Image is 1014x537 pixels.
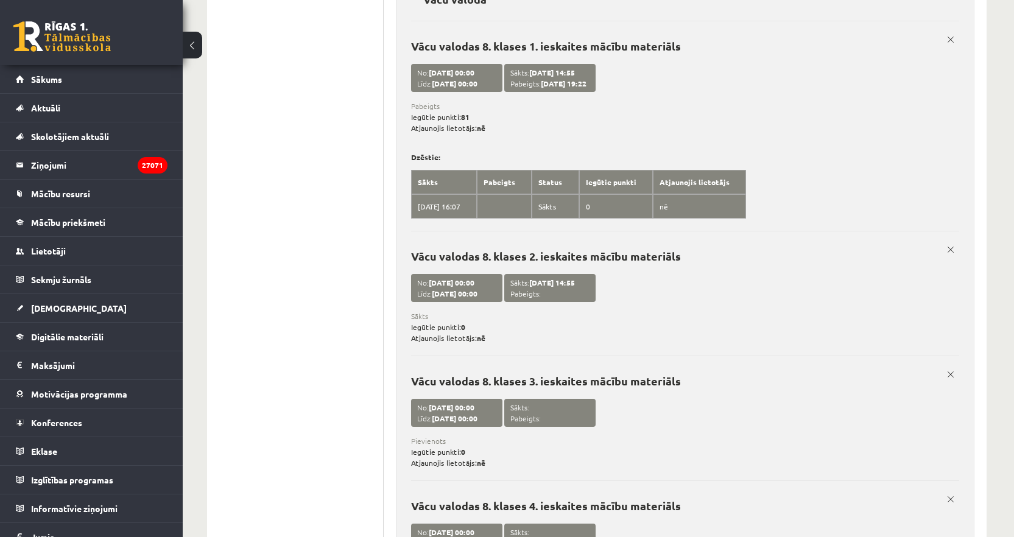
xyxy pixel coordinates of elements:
[31,417,82,428] span: Konferences
[477,170,532,194] div: Pabeigts
[579,194,653,219] div: 0
[16,122,167,150] a: Skolotājiem aktuāli
[31,102,60,113] span: Aktuāli
[461,447,465,457] strong: 0
[532,194,579,219] div: Sākts
[16,351,167,379] a: Maksājumi
[411,152,950,163] p: Dzēstie:
[31,351,167,379] legend: Maksājumi
[16,180,167,208] a: Mācību resursi
[538,177,562,187] span: translation missing: lv.models.interactive_test_attempts.states.status
[31,388,127,399] span: Motivācijas programma
[411,374,950,387] p: Vācu valodas 8. klases 3. ieskaites mācību materiāls
[429,278,474,287] strong: [DATE] 00:00
[411,274,502,302] span: No: Līdz:
[477,123,485,133] strong: nē
[432,79,477,88] strong: [DATE] 00:00
[461,112,470,122] strong: 81
[411,100,950,111] span: Pabeigts
[504,274,596,302] span: Sākts: Pabeigts:
[504,399,596,427] span: Sākts: Pabeigts:
[942,31,959,48] a: x
[411,40,950,52] p: Vācu valodas 8. klases 1. ieskaites mācību materiāls
[429,527,474,537] strong: [DATE] 00:00
[16,294,167,322] a: [DEMOGRAPHIC_DATA]
[429,402,474,412] strong: [DATE] 00:00
[411,499,950,512] p: Vācu valodas 8. klases 4. ieskaites mācību materiāls
[31,151,167,179] legend: Ziņojumi
[16,466,167,494] a: Izglītības programas
[16,323,167,351] a: Digitālie materiāli
[477,458,485,468] strong: nē
[411,435,950,446] span: Pievienots
[411,250,950,262] p: Vācu valodas 8. klases 2. ieskaites mācību materiāls
[653,194,746,219] div: nē
[31,131,109,142] span: Skolotājiem aktuāli
[16,265,167,293] a: Sekmju žurnāls
[432,413,477,423] strong: [DATE] 00:00
[31,188,90,199] span: Mācību resursi
[579,170,653,194] div: Iegūtie punkti
[411,123,485,133] span: Atjaunojis lietotājs:
[411,170,477,194] div: Sākts
[31,303,127,314] span: [DEMOGRAPHIC_DATA]
[31,217,105,228] span: Mācību priekšmeti
[31,74,62,85] span: Sākums
[16,437,167,465] a: Eklase
[31,274,91,285] span: Sekmju žurnāls
[16,237,167,265] a: Lietotāji
[529,278,575,287] strong: [DATE] 14:55
[653,170,746,194] div: Atjaunojis lietotājs
[461,322,465,332] strong: 0
[529,68,575,77] strong: [DATE] 14:55
[942,491,959,508] a: x
[16,409,167,437] a: Konferences
[31,331,104,342] span: Digitālie materiāli
[31,446,57,457] span: Eklase
[13,21,111,52] a: Rīgas 1. Tālmācības vidusskola
[411,311,950,321] span: Sākts
[942,366,959,383] a: x
[16,151,167,179] a: Ziņojumi27071
[504,64,596,92] span: Sākts: Pabeigts:
[429,68,474,77] strong: [DATE] 00:00
[411,447,465,457] span: Iegūtie punkti:
[16,208,167,236] a: Mācību priekšmeti
[31,503,118,514] span: Informatīvie ziņojumi
[138,157,167,174] i: 27071
[411,333,485,343] span: Atjaunojis lietotājs:
[411,322,465,332] span: Iegūtie punkti:
[16,494,167,522] a: Informatīvie ziņojumi
[411,194,477,219] div: [DATE] 16:07
[16,94,167,122] a: Aktuāli
[541,79,586,88] strong: [DATE] 19:22
[31,474,113,485] span: Izglītības programas
[16,65,167,93] a: Sākums
[411,112,470,122] span: Iegūtie punkti:
[432,289,477,298] strong: [DATE] 00:00
[31,245,66,256] span: Lietotāji
[16,380,167,408] a: Motivācijas programma
[942,241,959,258] a: x
[411,458,485,468] span: Atjaunojis lietotājs:
[411,64,502,92] span: No: Līdz:
[477,333,485,343] strong: nē
[411,399,502,427] span: No: Līdz:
